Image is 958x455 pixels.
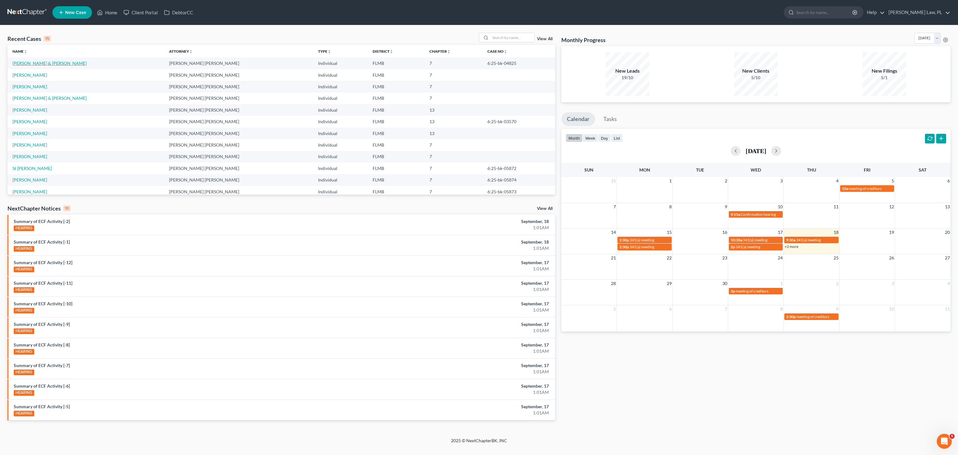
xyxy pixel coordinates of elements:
div: HEARING [14,349,34,355]
td: FLMB [368,93,424,104]
div: HEARING [14,411,34,416]
i: unfold_more [189,50,193,54]
div: HEARING [14,246,34,252]
td: 7 [424,81,482,92]
span: Fri [864,167,870,172]
div: HEARING [14,287,34,293]
span: Mon [639,167,650,172]
div: September, 17 [375,280,549,286]
span: 6 [947,177,951,185]
div: 1:01AM [375,369,549,375]
td: 13 [424,116,482,127]
span: 5 [891,177,895,185]
span: Thu [807,167,816,172]
span: 6 [669,305,672,313]
div: September, 17 [375,383,549,389]
td: [PERSON_NAME] [PERSON_NAME] [164,57,313,69]
div: 1:01AM [375,266,549,272]
td: FLMB [368,162,424,174]
i: unfold_more [447,50,451,54]
td: 7 [424,162,482,174]
span: 4 [835,177,839,185]
a: Summary of ECF Activity [-1] [14,239,70,244]
span: 24 [777,254,783,262]
a: Help [864,7,885,18]
div: NextChapter Notices [7,205,70,212]
td: Individual [313,57,368,69]
div: 10 [63,206,70,211]
span: 341(a) meeting [630,238,654,242]
span: 9 [835,305,839,313]
i: unfold_more [504,50,507,54]
span: 2:30p [619,244,629,249]
td: FLMB [368,104,424,116]
div: 1:01AM [375,245,549,251]
div: September, 17 [375,404,549,410]
a: Tasks [598,112,622,126]
span: 13 [944,203,951,211]
td: Individual [313,81,368,92]
span: 10:30a [731,238,742,242]
span: 18 [833,229,839,236]
td: [PERSON_NAME] [PERSON_NAME] [164,186,313,197]
span: 29 [666,280,672,287]
td: 7 [424,57,482,69]
a: [PERSON_NAME] [12,72,47,78]
div: New Clients [734,67,778,75]
td: Individual [313,162,368,174]
input: Search by name... [491,33,534,42]
span: 341(a) meeting [630,244,654,249]
span: 11 [833,203,839,211]
a: Chapterunfold_more [429,49,451,54]
a: +2 more [785,244,798,249]
span: 9:30a [786,238,796,242]
td: 7 [424,186,482,197]
span: 3p [731,289,735,293]
span: 14 [610,229,617,236]
div: 5/1 [863,75,906,81]
span: 8 [780,305,783,313]
div: September, 18 [375,239,549,245]
a: Summary of ECF Activity [-10] [14,301,72,306]
span: 2:30p [786,314,796,319]
a: [PERSON_NAME] [12,131,47,136]
span: Confirmation hearing [741,212,776,217]
i: unfold_more [24,50,27,54]
div: 1:01AM [375,225,549,231]
a: [PERSON_NAME] [12,189,47,194]
a: [PERSON_NAME] [12,177,47,182]
a: [PERSON_NAME] [12,107,47,113]
td: 7 [424,139,482,151]
td: FLMB [368,139,424,151]
td: [PERSON_NAME] [PERSON_NAME] [164,104,313,116]
td: Individual [313,128,368,139]
span: 9:15a [731,212,740,217]
td: 6:25-bk-05872 [482,162,555,174]
span: 20 [944,229,951,236]
a: Districtunfold_more [373,49,393,54]
span: 19 [888,229,895,236]
td: FLMB [368,174,424,186]
td: [PERSON_NAME] [PERSON_NAME] [164,81,313,92]
span: 31 [610,177,617,185]
span: 10 [777,203,783,211]
div: 1:01AM [375,307,549,313]
td: [PERSON_NAME] [PERSON_NAME] [164,128,313,139]
h3: Monthly Progress [561,36,606,44]
span: 5 [613,305,617,313]
div: HEARING [14,370,34,375]
td: FLMB [368,128,424,139]
div: September, 17 [375,259,549,266]
td: [PERSON_NAME] [PERSON_NAME] [164,174,313,186]
span: 2 [724,177,728,185]
td: 6:25-bk-05873 [482,186,555,197]
h2: [DATE] [746,148,766,154]
td: 6:25-bk-05874 [482,174,555,186]
td: 13 [424,128,482,139]
span: 341(a) meeting [736,244,760,249]
td: [PERSON_NAME] [PERSON_NAME] [164,69,313,81]
td: 7 [424,151,482,162]
td: FLMB [368,69,424,81]
td: Individual [313,174,368,186]
span: 2:30p [619,238,629,242]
